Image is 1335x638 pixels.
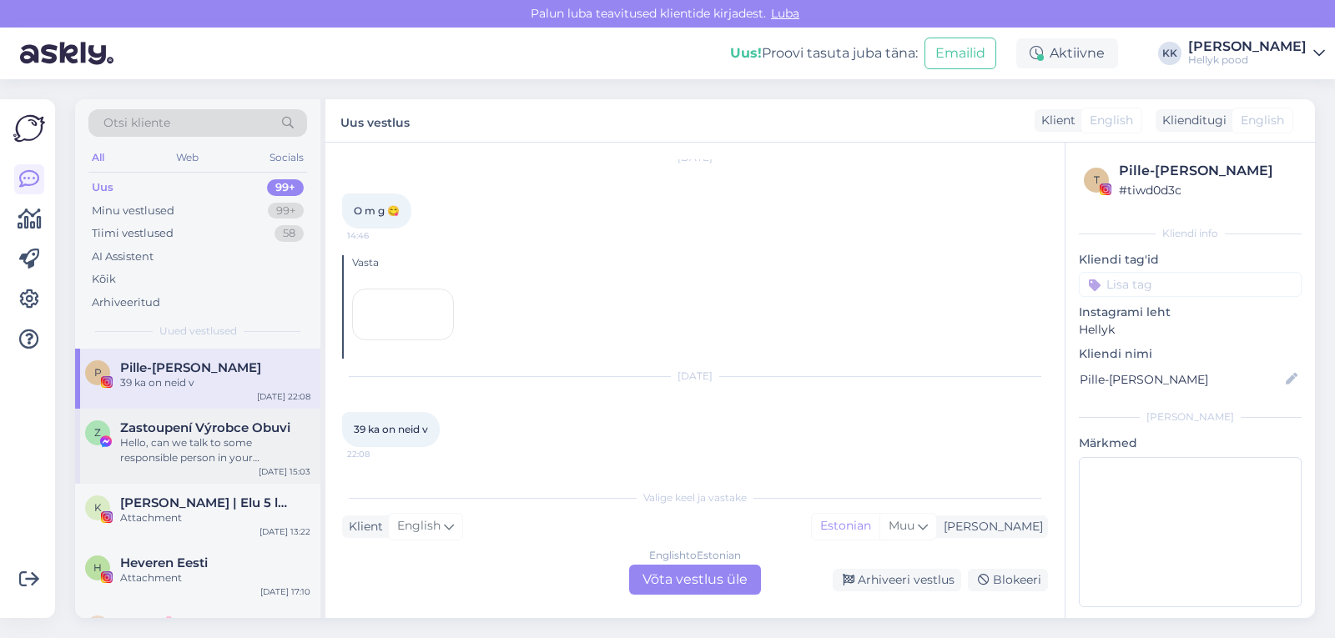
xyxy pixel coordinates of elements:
span: English [1241,112,1284,129]
span: Heveren Eesti [120,555,208,570]
p: Kliendi nimi [1079,345,1302,363]
div: Võta vestlus üle [629,565,761,595]
span: Otsi kliente [103,114,170,132]
span: t [1094,173,1100,186]
input: Lisa tag [1079,272,1302,297]
div: Attachment [120,510,310,525]
div: [PERSON_NAME] [937,518,1043,535]
div: Attachment [120,570,310,585]
div: Socials [266,147,307,168]
div: [DATE] 22:08 [257,390,310,403]
div: All [88,147,108,168]
div: Valige keel ja vastake [342,490,1048,505]
span: Uued vestlused [159,324,237,339]
div: [DATE] 13:22 [259,525,310,538]
p: Instagrami leht [1079,304,1302,321]
div: Uus [92,179,113,196]
div: Hello, can we talk to some responsible person in your shop/company? There have been some preorder... [120,435,310,465]
span: Z [94,426,101,439]
span: Kristiina Kruus | Elu 5 lapsega [120,495,294,510]
div: Klient [1035,112,1076,129]
div: English to Estonian [649,548,741,563]
div: Vasta [352,255,1048,270]
span: P [94,366,102,379]
p: Hellyk [1079,321,1302,339]
span: K [94,501,102,514]
div: AI Assistent [92,249,154,265]
b: Uus! [730,45,762,61]
div: KK [1158,42,1181,65]
a: [PERSON_NAME]Hellyk pood [1188,40,1325,67]
span: Muu [889,518,914,533]
div: Hellyk pood [1188,53,1307,67]
label: Uus vestlus [340,109,410,132]
p: Märkmed [1079,435,1302,452]
div: Klienditugi [1156,112,1227,129]
p: Kliendi tag'id [1079,251,1302,269]
span: 39 ka on neid v [354,423,428,435]
div: 58 [275,225,304,242]
span: H [93,561,102,574]
div: [PERSON_NAME] [1079,409,1302,424]
input: Lisa nimi [1080,370,1282,389]
span: English [397,517,441,535]
div: Arhiveeri vestlus [833,569,961,591]
div: Kliendi info [1079,226,1302,241]
div: Web [173,147,202,168]
span: O m g 😋 [354,204,400,217]
div: Proovi tasuta juba täna: [730,43,918,63]
span: Zastoupení Výrobce Obuvi [120,420,290,435]
div: Blokeeri [968,569,1048,591]
div: [DATE] 17:10 [260,585,310,598]
span: Pille-Riin Tammik [120,360,261,375]
div: # tiwd0d3c [1119,181,1297,199]
div: Arhiveeritud [92,294,160,311]
div: [PERSON_NAME] [1188,40,1307,53]
div: Pille-[PERSON_NAME] [1119,161,1297,181]
div: Aktiivne [1016,38,1118,68]
span: Andra 🌸 [120,615,177,630]
img: Askly Logo [13,113,45,144]
div: 99+ [267,179,304,196]
span: 14:46 [347,229,410,242]
div: 99+ [268,203,304,219]
div: [DATE] 15:03 [259,465,310,478]
div: Kõik [92,271,116,288]
div: Klient [342,518,383,535]
div: [DATE] [342,369,1048,384]
div: Estonian [812,514,879,539]
span: 22:08 [347,448,410,460]
div: Tiimi vestlused [92,225,174,242]
div: 39 ka on neid v [120,375,310,390]
span: Luba [766,6,804,21]
div: Minu vestlused [92,203,174,219]
button: Emailid [924,38,996,69]
span: English [1090,112,1133,129]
